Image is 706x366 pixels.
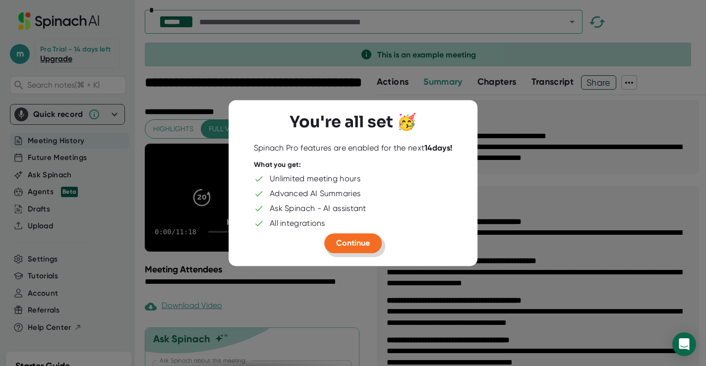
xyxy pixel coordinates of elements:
[270,204,366,213] div: Ask Spinach - AI assistant
[672,332,696,356] div: Open Intercom Messenger
[270,218,325,228] div: All integrations
[336,238,370,248] span: Continue
[270,174,360,184] div: Unlimited meeting hours
[424,143,452,153] b: 14 days!
[324,233,382,253] button: Continue
[270,189,360,199] div: Advanced AI Summaries
[254,160,301,169] div: What you get:
[290,113,416,132] h3: You're all set 🥳
[254,143,453,153] div: Spinach Pro features are enabled for the next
